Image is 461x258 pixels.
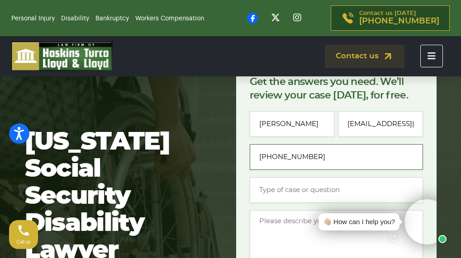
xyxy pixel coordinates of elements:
[135,15,204,22] a: Workers Compensation
[250,75,423,102] p: Get the answers you need. We’ll review your case [DATE], for free.
[11,15,55,22] a: Personal Injury
[359,17,439,26] span: [PHONE_NUMBER]
[359,10,439,26] p: Contact us [DATE]
[11,42,113,71] img: logo
[250,111,335,137] input: Full Name
[17,239,31,244] span: Call us
[61,15,89,22] a: Disability
[250,177,423,203] input: Type of case or question
[331,5,450,31] a: Contact us [DATE][PHONE_NUMBER]
[323,217,395,227] div: 👋🏼 How can I help you?
[420,45,443,67] button: Toggle navigation
[250,144,423,170] input: Phone*
[325,45,404,68] a: Contact us
[95,15,129,22] a: Bankruptcy
[384,229,403,248] a: Open chat
[338,111,423,137] input: Email*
